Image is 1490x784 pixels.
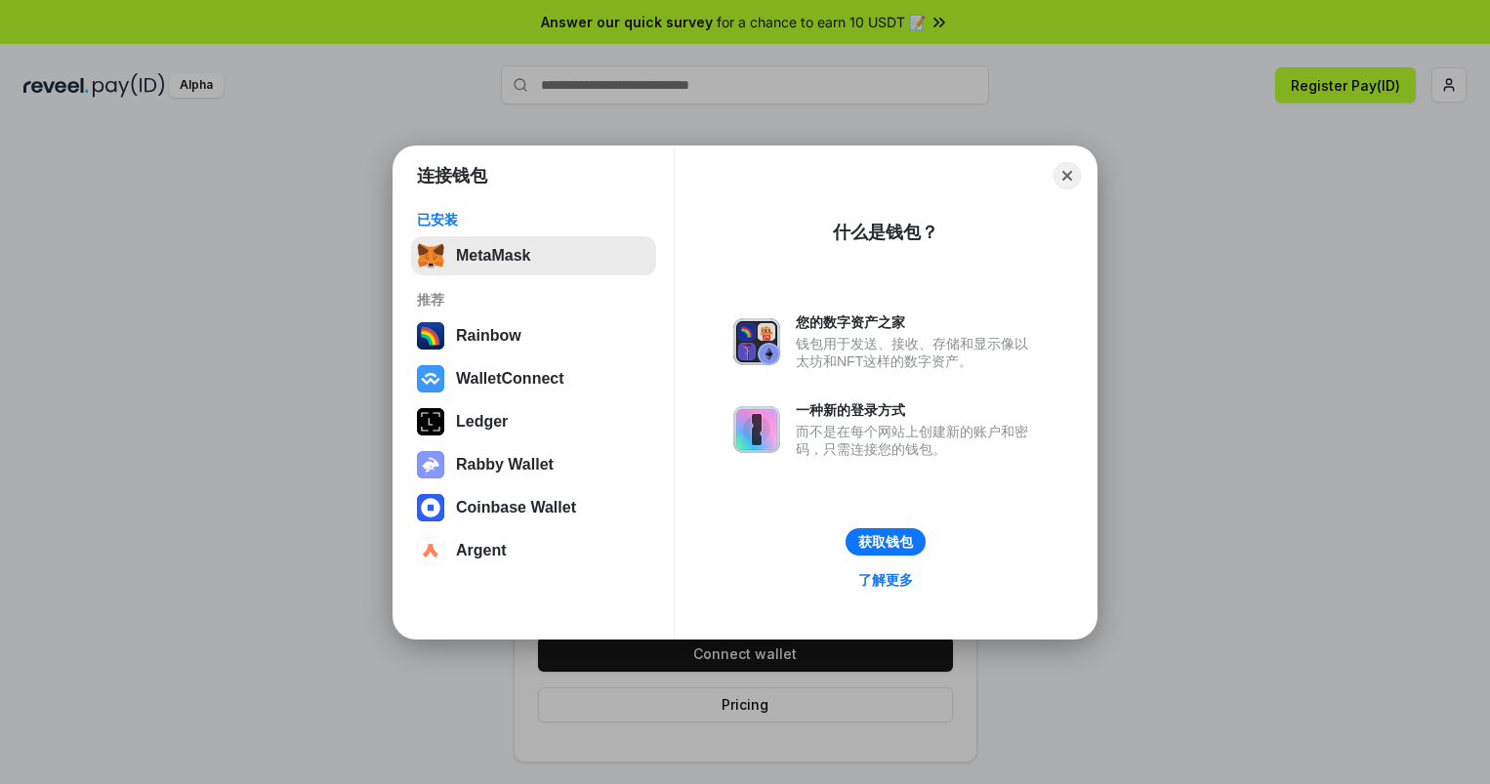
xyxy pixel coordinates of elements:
button: Argent [411,531,656,570]
div: Argent [456,542,507,559]
h1: 连接钱包 [417,164,487,187]
button: 获取钱包 [846,528,926,556]
img: svg+xml,%3Csvg%20width%3D%2228%22%20height%3D%2228%22%20viewBox%3D%220%200%2028%2028%22%20fill%3D... [417,365,444,392]
img: svg+xml,%3Csvg%20width%3D%2228%22%20height%3D%2228%22%20viewBox%3D%220%200%2028%2028%22%20fill%3D... [417,494,444,521]
img: svg+xml,%3Csvg%20xmlns%3D%22http%3A%2F%2Fwww.w3.org%2F2000%2Fsvg%22%20fill%3D%22none%22%20viewBox... [733,318,780,365]
div: Ledger [456,413,508,431]
div: 钱包用于发送、接收、存储和显示像以太坊和NFT这样的数字资产。 [796,335,1038,370]
div: WalletConnect [456,370,564,388]
div: Rabby Wallet [456,456,554,474]
img: svg+xml,%3Csvg%20xmlns%3D%22http%3A%2F%2Fwww.w3.org%2F2000%2Fsvg%22%20width%3D%2228%22%20height%3... [417,408,444,435]
div: 什么是钱包？ [833,221,938,244]
button: Coinbase Wallet [411,488,656,527]
button: Rainbow [411,316,656,355]
img: svg+xml,%3Csvg%20xmlns%3D%22http%3A%2F%2Fwww.w3.org%2F2000%2Fsvg%22%20fill%3D%22none%22%20viewBox... [417,451,444,478]
div: 获取钱包 [858,533,913,551]
button: Rabby Wallet [411,445,656,484]
div: 而不是在每个网站上创建新的账户和密码，只需连接您的钱包。 [796,423,1038,458]
div: MetaMask [456,247,530,265]
a: 了解更多 [847,567,925,593]
img: svg+xml,%3Csvg%20xmlns%3D%22http%3A%2F%2Fwww.w3.org%2F2000%2Fsvg%22%20fill%3D%22none%22%20viewBox... [733,406,780,453]
div: 一种新的登录方式 [796,401,1038,419]
button: Close [1054,162,1081,189]
button: MetaMask [411,236,656,275]
div: 您的数字资产之家 [796,313,1038,331]
div: 了解更多 [858,571,913,589]
button: WalletConnect [411,359,656,398]
button: Ledger [411,402,656,441]
img: svg+xml,%3Csvg%20width%3D%2228%22%20height%3D%2228%22%20viewBox%3D%220%200%2028%2028%22%20fill%3D... [417,537,444,564]
div: 已安装 [417,211,650,228]
div: 推荐 [417,291,650,309]
img: svg+xml,%3Csvg%20width%3D%22120%22%20height%3D%22120%22%20viewBox%3D%220%200%20120%20120%22%20fil... [417,322,444,350]
div: Coinbase Wallet [456,499,576,516]
img: svg+xml,%3Csvg%20fill%3D%22none%22%20height%3D%2233%22%20viewBox%3D%220%200%2035%2033%22%20width%... [417,242,444,269]
div: Rainbow [456,327,521,345]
